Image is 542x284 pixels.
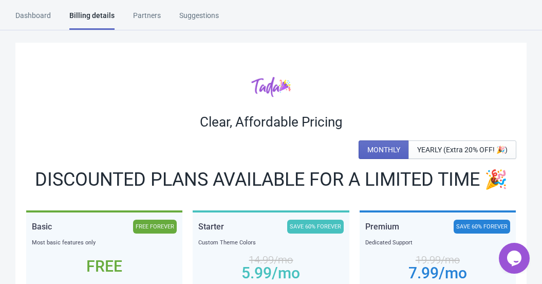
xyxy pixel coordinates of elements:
[499,243,532,274] iframe: chat widget
[26,171,516,188] div: DISCOUNTED PLANS AVAILABLE FOR A LIMITED TIME 🎉
[287,220,344,234] div: SAVE 60% FOREVER
[198,256,343,264] div: 14.99 /mo
[198,269,343,277] div: 5.99
[365,256,510,264] div: 19.99 /mo
[439,264,467,282] span: /mo
[365,269,510,277] div: 7.99
[32,262,177,271] div: Free
[454,220,510,234] div: SAVE 60% FOREVER
[408,140,516,159] button: YEARLY (Extra 20% OFF! 🎉)
[32,238,177,248] div: Most basic features only
[26,114,516,130] div: Clear, Affordable Pricing
[359,140,409,159] button: MONTHLY
[417,146,508,154] span: YEARLY (Extra 20% OFF! 🎉)
[133,10,161,28] div: Partners
[198,220,224,234] div: Starter
[179,10,219,28] div: Suggestions
[272,264,300,282] span: /mo
[133,220,177,234] div: FREE FOREVER
[251,76,291,97] img: tadacolor.png
[365,220,399,234] div: Premium
[69,10,115,30] div: Billing details
[15,10,51,28] div: Dashboard
[365,238,510,248] div: Dedicated Support
[198,238,343,248] div: Custom Theme Colors
[32,220,52,234] div: Basic
[367,146,400,154] span: MONTHLY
